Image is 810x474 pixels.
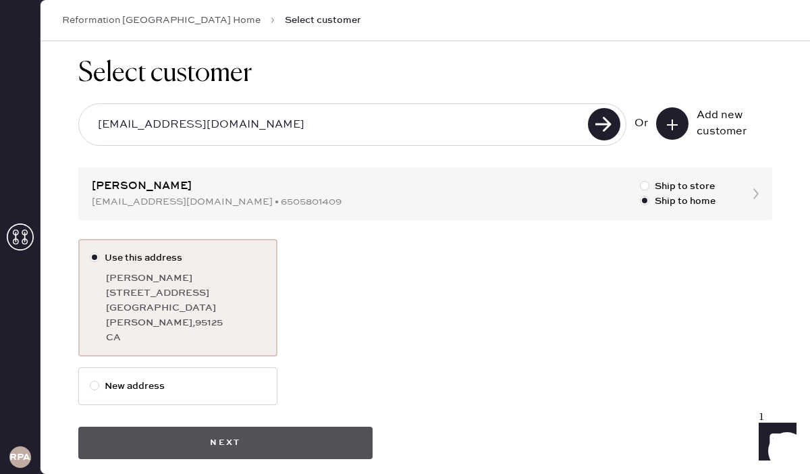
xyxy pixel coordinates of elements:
[78,427,373,459] button: Next
[106,271,266,286] div: [PERSON_NAME]
[9,452,31,462] h3: RPAA
[106,330,266,345] div: CA
[746,413,804,471] iframe: Front Chat
[62,14,261,27] a: Reformation [GEOGRAPHIC_DATA] Home
[640,194,715,209] label: Ship to home
[106,286,266,300] div: [STREET_ADDRESS]
[697,107,764,140] div: Add new customer
[78,57,772,90] h1: Select customer
[90,379,266,394] label: New address
[640,179,715,194] label: Ship to store
[634,115,648,132] div: Or
[106,300,266,330] div: [GEOGRAPHIC_DATA][PERSON_NAME] , 95125
[285,14,361,27] span: Select customer
[87,109,584,140] input: Search by email or phone number
[90,251,266,265] label: Use this address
